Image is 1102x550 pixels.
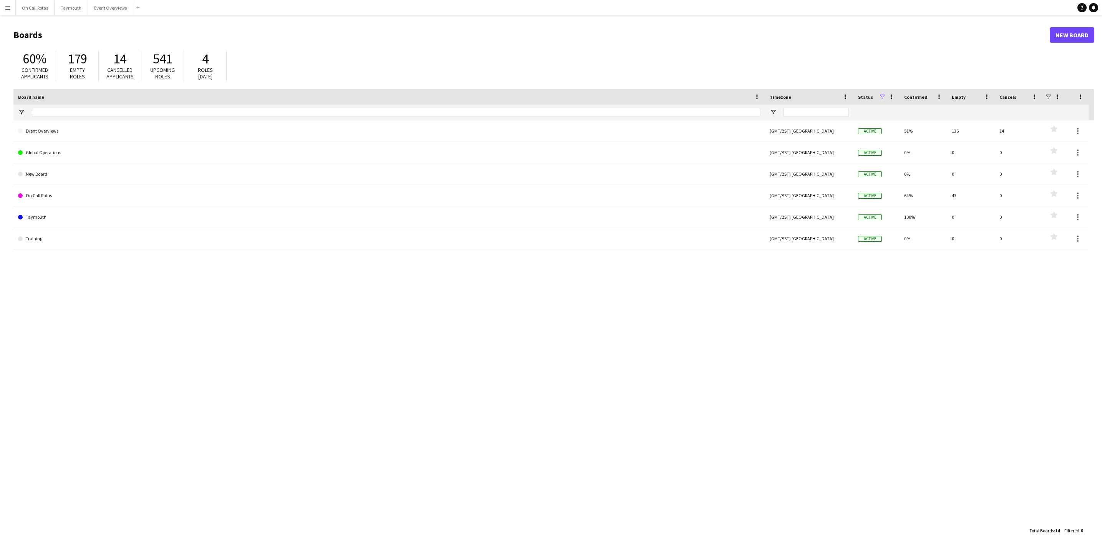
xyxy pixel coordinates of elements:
[198,66,213,80] span: Roles [DATE]
[858,171,882,177] span: Active
[88,0,133,15] button: Event Overviews
[999,94,1016,100] span: Cancels
[55,0,88,15] button: Taymouth
[106,66,134,80] span: Cancelled applicants
[18,109,25,116] button: Open Filter Menu
[153,50,173,67] span: 541
[23,50,46,67] span: 60%
[947,206,995,228] div: 0
[770,109,777,116] button: Open Filter Menu
[952,94,966,100] span: Empty
[947,142,995,163] div: 0
[858,150,882,156] span: Active
[900,163,947,184] div: 0%
[858,214,882,220] span: Active
[765,142,853,163] div: (GMT/BST) [GEOGRAPHIC_DATA]
[858,236,882,242] span: Active
[858,128,882,134] span: Active
[13,29,1050,41] h1: Boards
[21,66,48,80] span: Confirmed applicants
[18,228,760,249] a: Training
[1029,523,1060,538] div: :
[995,185,1042,206] div: 0
[900,185,947,206] div: 64%
[18,120,760,142] a: Event Overviews
[858,193,882,199] span: Active
[1064,528,1079,533] span: Filtered
[995,206,1042,228] div: 0
[150,66,175,80] span: Upcoming roles
[995,228,1042,249] div: 0
[1064,523,1083,538] div: :
[900,228,947,249] div: 0%
[113,50,126,67] span: 14
[995,142,1042,163] div: 0
[1080,528,1083,533] span: 6
[900,206,947,228] div: 100%
[16,0,55,15] button: On Call Rotas
[947,185,995,206] div: 43
[765,228,853,249] div: (GMT/BST) [GEOGRAPHIC_DATA]
[770,94,791,100] span: Timezone
[1029,528,1054,533] span: Total Boards
[32,108,760,117] input: Board name Filter Input
[1055,528,1060,533] span: 14
[765,185,853,206] div: (GMT/BST) [GEOGRAPHIC_DATA]
[783,108,849,117] input: Timezone Filter Input
[18,142,760,163] a: Global Operations
[765,120,853,141] div: (GMT/BST) [GEOGRAPHIC_DATA]
[900,142,947,163] div: 0%
[18,206,760,228] a: Taymouth
[900,120,947,141] div: 51%
[1050,27,1094,43] a: New Board
[18,185,760,206] a: On Call Rotas
[995,163,1042,184] div: 0
[765,206,853,228] div: (GMT/BST) [GEOGRAPHIC_DATA]
[947,120,995,141] div: 136
[18,163,760,185] a: New Board
[68,50,87,67] span: 179
[904,94,928,100] span: Confirmed
[70,66,85,80] span: Empty roles
[947,228,995,249] div: 0
[995,120,1042,141] div: 14
[18,94,44,100] span: Board name
[765,163,853,184] div: (GMT/BST) [GEOGRAPHIC_DATA]
[202,50,209,67] span: 4
[858,94,873,100] span: Status
[947,163,995,184] div: 0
